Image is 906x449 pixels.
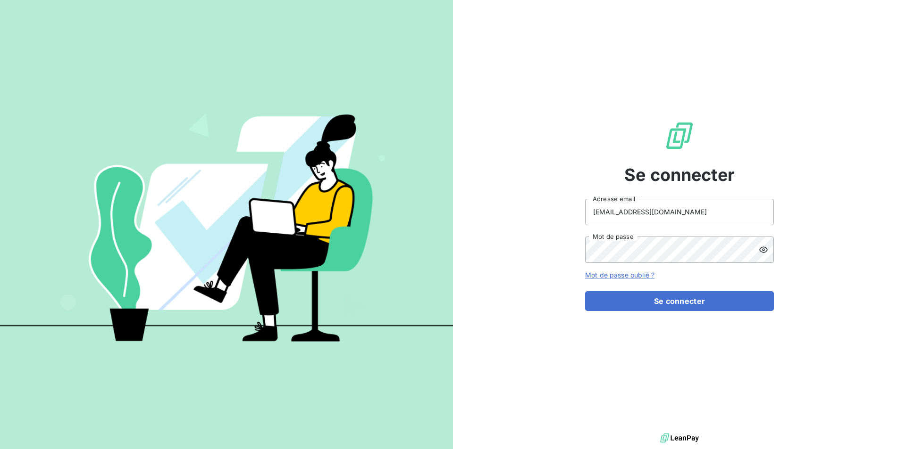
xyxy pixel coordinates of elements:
[624,162,735,188] span: Se connecter
[660,431,699,445] img: logo
[664,121,695,151] img: Logo LeanPay
[585,199,774,225] input: placeholder
[585,271,654,279] a: Mot de passe oublié ?
[585,291,774,311] button: Se connecter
